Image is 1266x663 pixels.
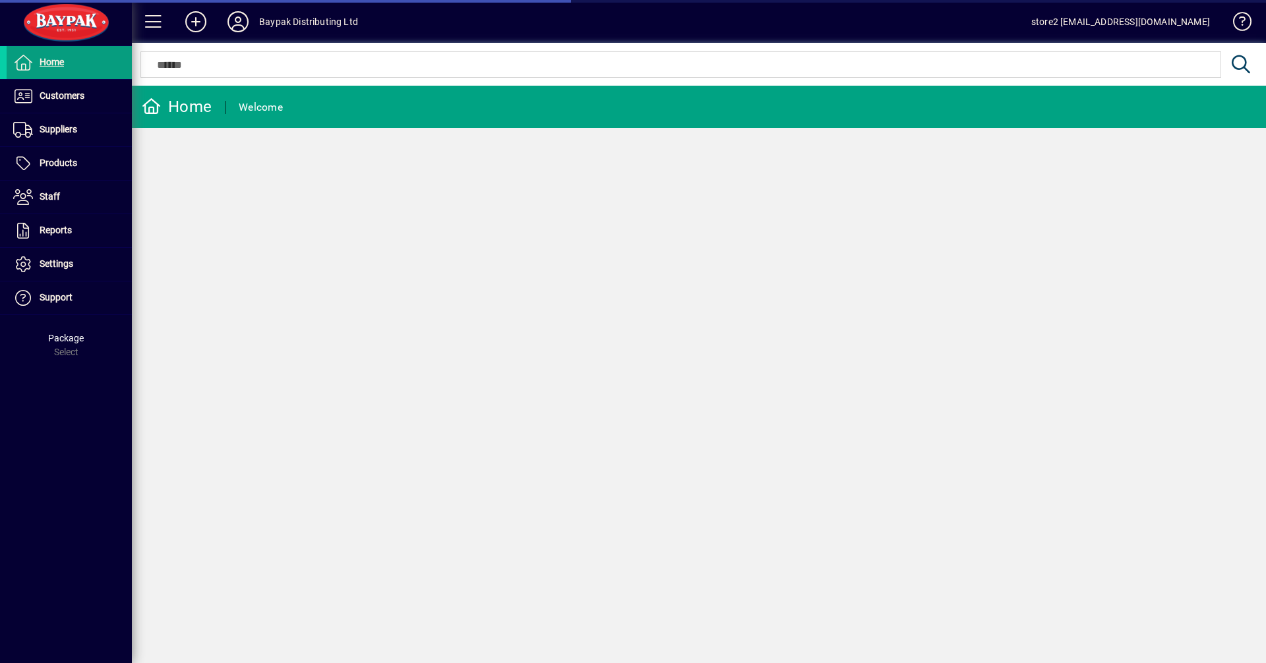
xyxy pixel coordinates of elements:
[40,158,77,168] span: Products
[7,147,132,180] a: Products
[175,10,217,34] button: Add
[1031,11,1210,32] div: store2 [EMAIL_ADDRESS][DOMAIN_NAME]
[40,90,84,101] span: Customers
[217,10,259,34] button: Profile
[7,281,132,314] a: Support
[7,214,132,247] a: Reports
[40,57,64,67] span: Home
[7,113,132,146] a: Suppliers
[7,80,132,113] a: Customers
[259,11,358,32] div: Baypak Distributing Ltd
[142,96,212,117] div: Home
[239,97,283,118] div: Welcome
[40,258,73,269] span: Settings
[48,333,84,343] span: Package
[7,248,132,281] a: Settings
[1223,3,1250,45] a: Knowledge Base
[40,191,60,202] span: Staff
[40,225,72,235] span: Reports
[7,181,132,214] a: Staff
[40,124,77,134] span: Suppliers
[40,292,73,303] span: Support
